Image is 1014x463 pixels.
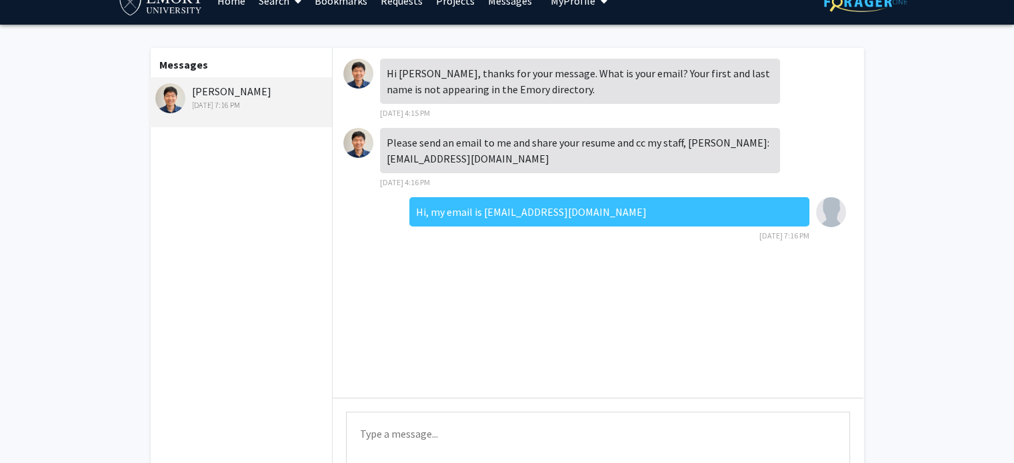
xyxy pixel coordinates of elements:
img: Selina Tariq [816,197,846,227]
iframe: Chat [10,403,57,453]
div: [PERSON_NAME] [155,83,329,111]
img: Joshua Jeong [343,128,373,158]
span: [DATE] 4:16 PM [380,177,430,187]
img: Joshua Jeong [155,83,185,113]
div: Hi [PERSON_NAME], thanks for your message. What is your email? Your first and last name is not ap... [380,59,780,104]
div: Please send an email to me and share your resume and cc my staff, [PERSON_NAME]: [EMAIL_ADDRESS][... [380,128,780,173]
div: [DATE] 7:16 PM [155,99,329,111]
div: Hi, my email is [EMAIL_ADDRESS][DOMAIN_NAME] [409,197,809,227]
span: [DATE] 4:15 PM [380,108,430,118]
span: [DATE] 7:16 PM [759,231,809,240]
img: Joshua Jeong [343,59,373,89]
b: Messages [159,58,208,71]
